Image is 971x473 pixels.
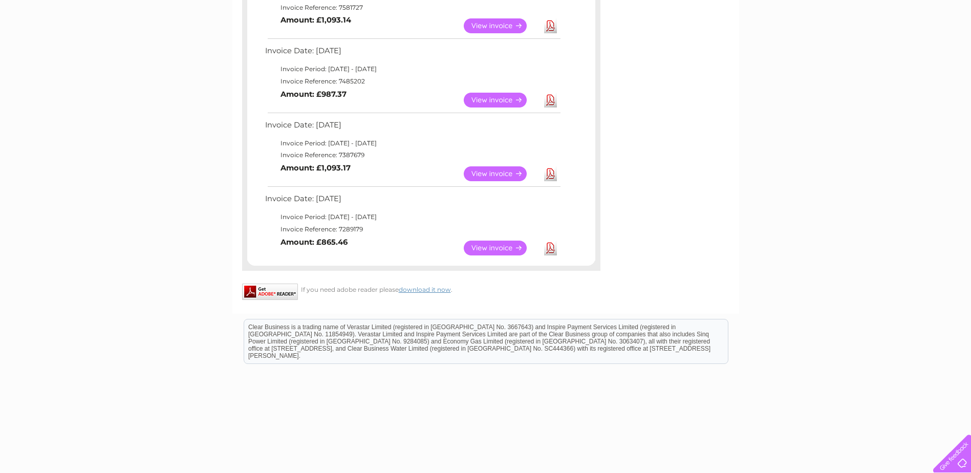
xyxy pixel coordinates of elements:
a: download it now [399,286,451,293]
a: 0333 014 3131 [778,5,849,18]
a: Download [544,166,557,181]
a: Telecoms [845,44,876,51]
td: Invoice Reference: 7485202 [263,75,562,88]
td: Invoice Period: [DATE] - [DATE] [263,211,562,223]
td: Invoice Date: [DATE] [263,118,562,137]
td: Invoice Date: [DATE] [263,44,562,63]
a: Water [791,44,810,51]
a: View [464,18,539,33]
b: Amount: £987.37 [280,90,347,99]
a: View [464,166,539,181]
a: Blog [882,44,897,51]
td: Invoice Reference: 7581727 [263,2,562,14]
b: Amount: £865.46 [280,238,348,247]
a: Log out [937,44,961,51]
div: If you need adobe reader please . [242,284,600,293]
b: Amount: £1,093.14 [280,15,351,25]
a: View [464,241,539,255]
td: Invoice Reference: 7387679 [263,149,562,161]
a: Energy [816,44,839,51]
div: Clear Business is a trading name of Verastar Limited (registered in [GEOGRAPHIC_DATA] No. 3667643... [244,6,728,50]
a: Download [544,241,557,255]
a: View [464,93,539,107]
td: Invoice Period: [DATE] - [DATE] [263,137,562,149]
a: Download [544,18,557,33]
img: logo.png [34,27,86,58]
a: Contact [903,44,928,51]
td: Invoice Period: [DATE] - [DATE] [263,63,562,75]
a: Download [544,93,557,107]
td: Invoice Reference: 7289179 [263,223,562,235]
td: Invoice Date: [DATE] [263,192,562,211]
b: Amount: £1,093.17 [280,163,351,173]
